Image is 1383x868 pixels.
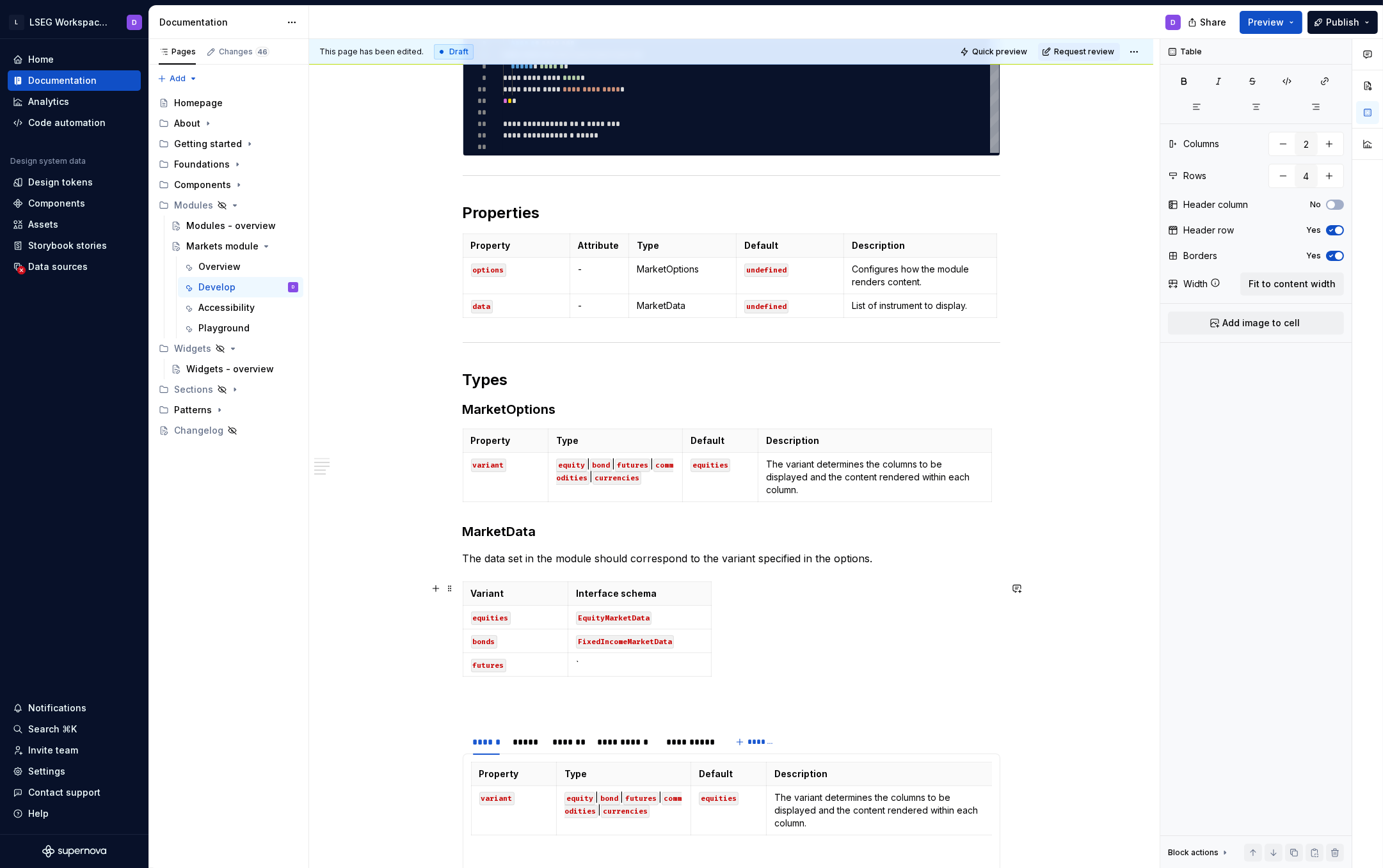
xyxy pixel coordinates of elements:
div: Block actions [1168,848,1219,858]
a: Accessibility [178,297,303,318]
button: Add [154,70,202,88]
button: Request review [1038,43,1120,61]
code: commodities [564,792,682,818]
a: Documentation [8,70,141,91]
a: Home [8,49,141,70]
a: Widgets - overview [166,359,303,379]
span: Request review [1054,47,1114,57]
p: Configures how the module renders content. [852,263,989,288]
div: Columns [1183,138,1219,150]
code: commodities [556,459,673,485]
div: Widgets - overview [186,363,274,375]
div: Markets module [186,240,259,253]
a: Assets [8,214,141,235]
code: variant [479,792,515,805]
button: Preview [1240,11,1302,34]
a: Data sources [8,256,141,277]
span: Add image to cell [1222,317,1300,329]
div: Data sources [28,260,88,273]
p: Description [852,239,989,252]
button: Search ⌘K [8,719,141,739]
p: Property [471,434,541,447]
code: equity [564,792,595,805]
p: Attribute [578,239,621,252]
div: Foundations [154,154,303,175]
div: Assets [28,218,58,231]
div: Pages [159,47,196,57]
p: | | | | [556,458,675,484]
div: Draft [434,44,474,59]
p: Default [744,239,836,252]
p: - [578,299,621,312]
code: equities [691,459,730,472]
p: Type [637,239,728,252]
code: options [471,264,506,277]
div: Borders [1183,249,1217,262]
a: Invite team [8,740,141,761]
code: undefined [744,300,788,313]
div: Overview [198,260,241,273]
a: Supernova Logo [42,845,106,858]
a: DevelopD [178,277,303,297]
div: D [292,281,294,294]
p: | | | | [564,791,683,817]
h2: Properties [463,203,1000,223]
a: Storybook stories [8,235,141,256]
p: Default [699,768,758,780]
code: equities [699,792,739,805]
h3: MarketData [463,523,1000,541]
label: No [1310,200,1321,210]
div: About [154,113,303,134]
div: Storybook stories [28,239,107,252]
div: Contact support [28,786,100,799]
a: Settings [8,761,141,782]
p: - [578,263,621,276]
div: About [174,117,200,130]
div: Header column [1183,198,1248,211]
span: Share [1200,16,1226,29]
span: Quick preview [972,47,1027,57]
h2: Types [463,370,1000,390]
div: Documentation [159,16,280,29]
a: Design tokens [8,172,141,193]
div: L [9,15,24,30]
p: MarketData [637,299,728,312]
p: Type [556,434,675,447]
button: Add image to cell [1168,312,1344,335]
div: Modules [154,195,303,216]
a: Changelog [154,420,303,441]
div: Header row [1183,224,1234,237]
span: Preview [1248,16,1284,29]
p: Variant [471,587,561,600]
button: Fit to content width [1240,272,1344,296]
code: undefined [744,264,788,277]
p: Type [564,768,683,780]
span: Fit to content width [1249,278,1336,290]
div: Modules - overview [186,219,276,232]
code: variant [471,459,506,472]
div: Analytics [28,95,69,108]
div: Code automation [28,116,106,129]
div: Block actions [1168,844,1230,862]
div: Patterns [154,400,303,420]
a: Markets module [166,236,303,256]
div: Getting started [174,138,242,150]
div: Homepage [174,97,223,109]
a: Homepage [154,93,303,113]
div: LSEG Workspace Design System [29,16,111,29]
code: bond [598,792,620,805]
div: Notifications [28,702,86,714]
code: futures [615,459,650,472]
div: D [132,17,137,28]
p: Property [479,768,549,780]
button: LLSEG Workspace Design SystemD [3,8,146,36]
code: futures [623,792,659,805]
div: Playground [198,322,250,335]
div: Components [28,197,85,210]
p: The variant determines the columns to be displayed and the content rendered within each column. [774,791,992,830]
div: Help [28,807,49,820]
code: currencies [593,471,641,485]
code: bonds [471,635,497,649]
code: FixedIncomeMarketData [576,635,674,649]
button: Help [8,803,141,824]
